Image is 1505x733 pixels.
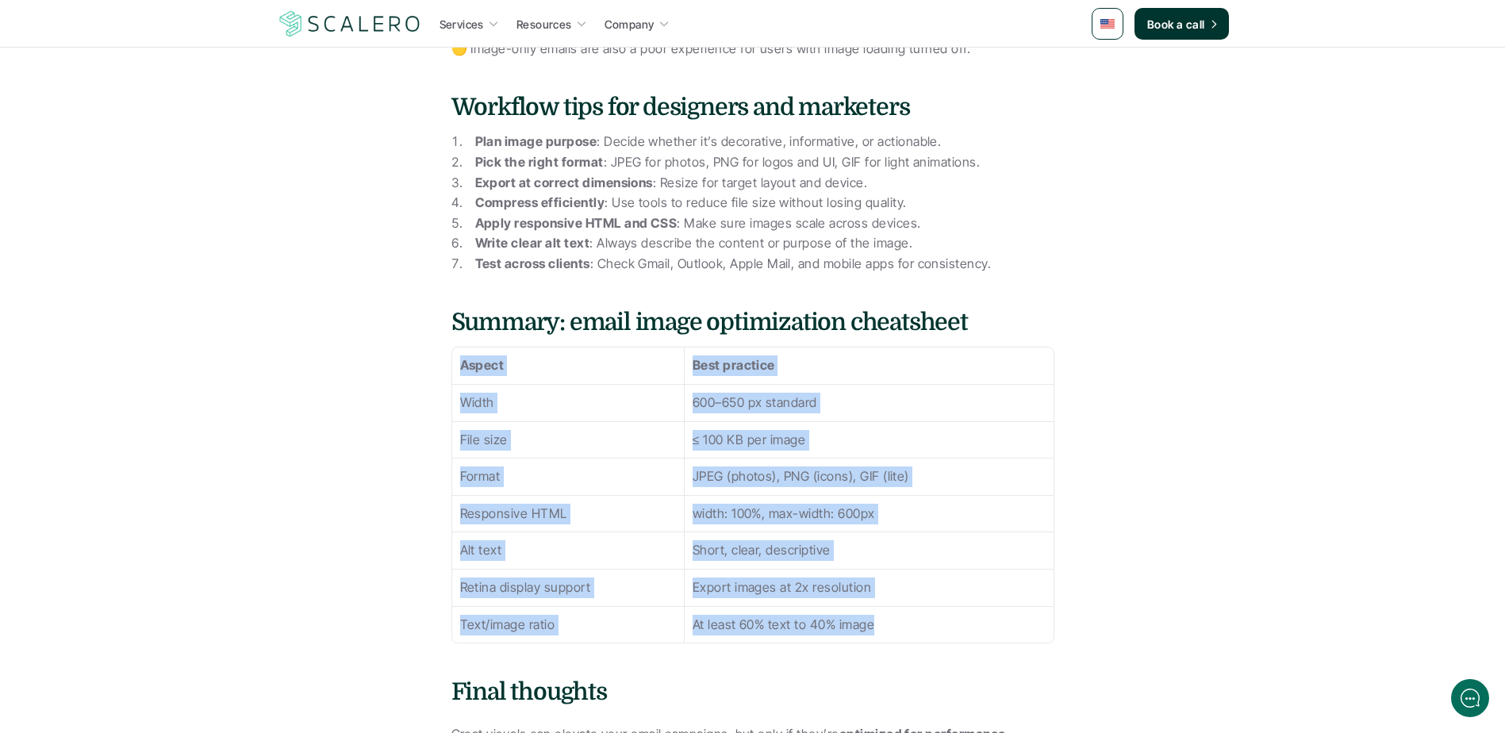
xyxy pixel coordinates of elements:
[693,466,1046,487] p: JPEG (photos), PNG (icons), GIF (lite)
[440,16,484,33] p: Services
[693,430,1046,451] p: ≤ 100 KB per image
[693,357,775,373] strong: Best practice
[451,90,1054,124] h4: Workflow tips for designers and marketers
[24,106,294,182] h2: Let us know if we can help with lifecycle marketing.
[475,254,1054,274] p: : Check Gmail, Outlook, Apple Mail, and mobile apps for consistency.
[132,555,201,565] span: We run on Gist
[460,430,676,451] p: File size
[693,504,1046,524] p: width: 100%, max-width: 600px
[460,615,676,635] p: Text/image ratio
[475,215,678,231] strong: Apply responsive HTML and CSS
[451,39,1054,59] p: 🟡 Image-only emails are also a poor experience for users with image loading turned off.
[460,540,676,561] p: Alt text
[460,466,676,487] p: Format
[516,16,572,33] p: Resources
[693,578,1046,598] p: Export images at 2x resolution
[102,220,190,232] span: New conversation
[25,210,293,242] button: New conversation
[460,393,676,413] p: Width
[605,16,655,33] p: Company
[693,540,1046,561] p: Short, clear, descriptive
[451,675,1054,708] h4: Final thoughts
[1451,679,1489,717] iframe: gist-messenger-bubble-iframe
[277,10,423,38] a: Scalero company logo
[24,77,294,102] h1: Hi! Welcome to [GEOGRAPHIC_DATA].
[475,213,1054,234] p: : Make sure images scale across devices.
[475,133,597,149] strong: Plan image purpose
[1147,16,1205,33] p: Book a call
[460,357,505,373] strong: Aspect
[693,393,1046,413] p: 600–650 px standard
[475,193,1054,213] p: : Use tools to reduce file size without losing quality.
[475,233,1054,254] p: : Always describe the content or purpose of the image.
[475,173,1054,194] p: : Resize for target layout and device.
[475,152,1054,173] p: : JPEG for photos, PNG for logos and UI, GIF for light animations.
[460,504,676,524] p: Responsive HTML
[475,255,590,271] strong: Test across clients
[693,615,1046,635] p: At least 60% text to 40% image
[475,132,1054,152] p: : Decide whether it’s decorative, informative, or actionable.
[460,578,676,598] p: Retina display support
[475,154,604,170] strong: Pick the right format
[451,305,1054,339] h4: Summary: email image optimization cheatsheet
[475,175,653,190] strong: Export at correct dimensions
[475,194,605,210] strong: Compress efficiently
[1135,8,1229,40] a: Book a call
[277,9,423,39] img: Scalero company logo
[475,235,590,251] strong: Write clear alt text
